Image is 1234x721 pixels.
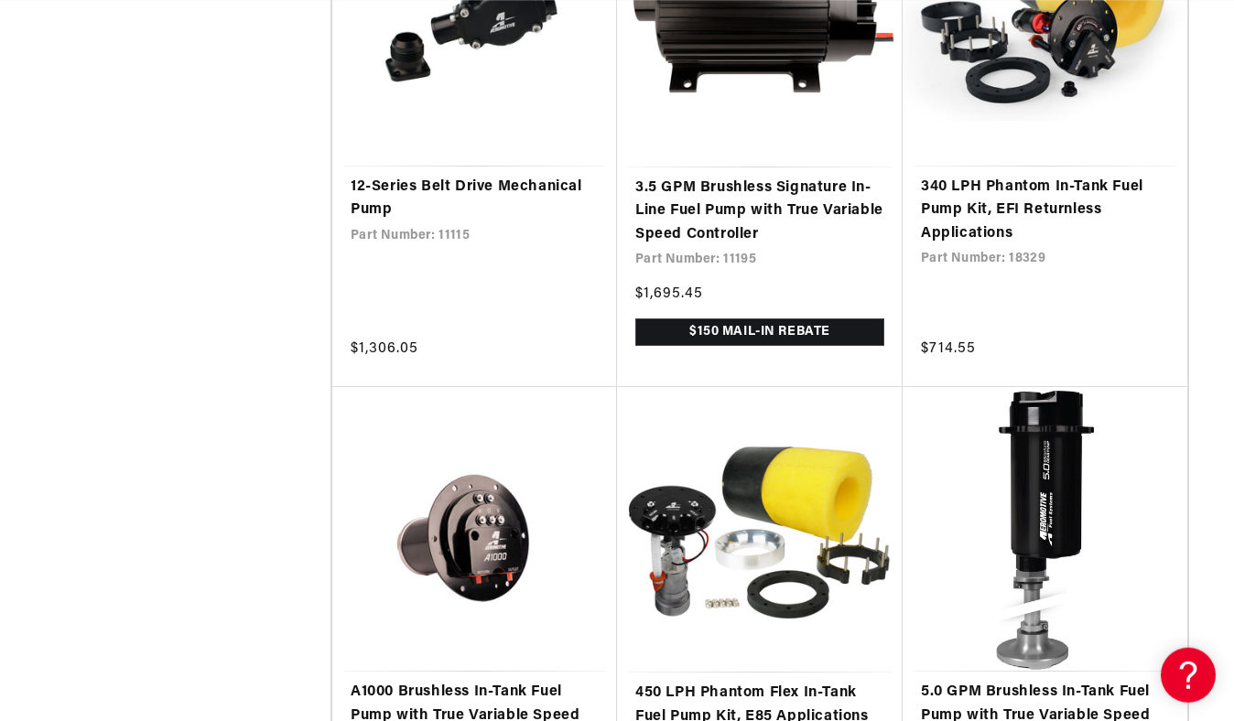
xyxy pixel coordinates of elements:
[635,177,884,247] a: 3.5 GPM Brushless Signature In-Line Fuel Pump with True Variable Speed Controller
[921,176,1169,246] a: 340 LPH Phantom In-Tank Fuel Pump Kit, EFI Returnless Applications
[351,176,599,222] a: 12-Series Belt Drive Mechanical Pump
